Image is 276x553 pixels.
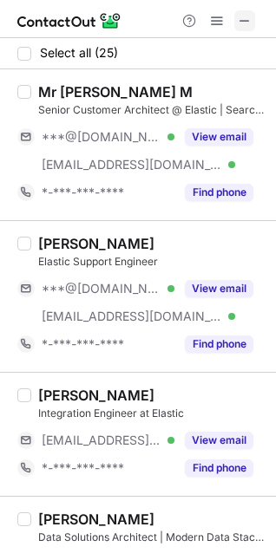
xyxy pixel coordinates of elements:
button: Reveal Button [185,459,253,477]
span: [EMAIL_ADDRESS][DOMAIN_NAME] [42,433,161,448]
div: Data Solutions Architect | Modern Data Stack Enthusiast | GCP Certified | Pre-sales Enablement | ... [38,530,266,545]
span: [EMAIL_ADDRESS][DOMAIN_NAME] [42,309,222,324]
div: Mr [PERSON_NAME] M [38,83,193,101]
div: [PERSON_NAME] [38,235,154,252]
span: ***@[DOMAIN_NAME] [42,281,161,296]
button: Reveal Button [185,280,253,297]
div: Integration Engineer at Elastic [38,406,266,421]
button: Reveal Button [185,432,253,449]
span: [EMAIL_ADDRESS][DOMAIN_NAME] [42,157,222,172]
span: Select all (25) [40,46,118,60]
img: ContactOut v5.3.10 [17,10,122,31]
div: [PERSON_NAME] [38,387,154,404]
div: Elastic Support Engineer [38,254,266,270]
button: Reveal Button [185,128,253,146]
button: Reveal Button [185,335,253,353]
div: Senior Customer Architect @ Elastic | Search AI company [38,102,266,118]
button: Reveal Button [185,184,253,201]
div: [PERSON_NAME] [38,511,154,528]
span: ***@[DOMAIN_NAME] [42,129,161,145]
